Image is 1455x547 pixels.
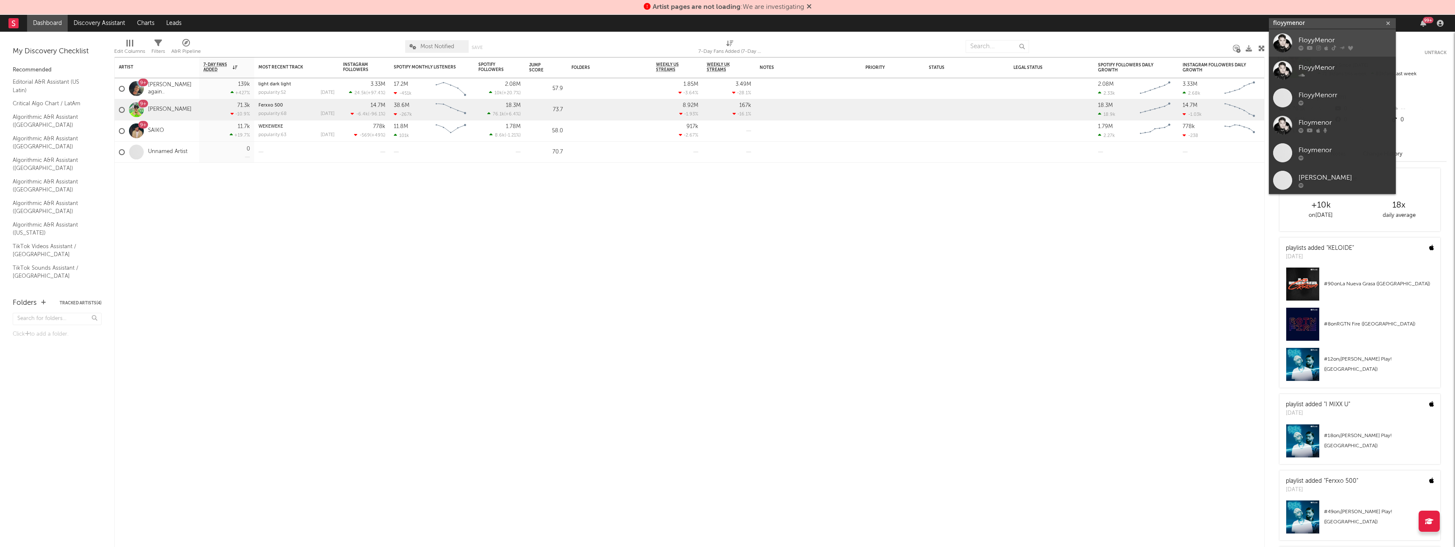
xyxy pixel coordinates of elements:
div: Most Recent Track [258,65,322,70]
span: +49 % [371,133,384,138]
div: popularity: 63 [258,133,286,137]
div: -16.1 % [733,111,751,117]
div: 8.92M [683,103,698,108]
div: -1.03k [1183,112,1202,117]
div: 70.7 [529,147,563,157]
div: Legal Status [1013,65,1068,70]
div: [DATE] [1286,253,1354,261]
div: -1.93 % [679,111,698,117]
span: 8.6k [495,133,505,138]
div: 7-Day Fans Added (7-Day Fans Added) [698,46,762,57]
div: 38.6M [394,103,409,108]
div: 2.27k [1098,133,1115,138]
div: Folders [571,65,635,70]
button: Untrack [1425,49,1447,57]
div: 17.2M [394,82,408,87]
div: 139k [238,82,250,87]
a: Algorithmic A&R Assistant ([US_STATE]) [13,220,93,238]
span: Dismiss [807,4,812,11]
div: Filters [151,46,165,57]
a: #18on¡[PERSON_NAME] Play! ([GEOGRAPHIC_DATA]) [1279,424,1440,464]
div: A&R Pipeline [171,46,201,57]
span: -1.21 % [506,133,519,138]
span: 7-Day Fans Added [203,62,231,72]
div: 2.33k [1098,90,1115,96]
div: ( ) [351,111,385,117]
div: 2.08M [1098,82,1114,87]
span: Most Notified [420,44,454,49]
div: Edit Columns [114,46,145,57]
div: ( ) [349,90,385,96]
div: 58.0 [529,126,563,136]
div: # 18 on ¡[PERSON_NAME] Play! ([GEOGRAPHIC_DATA]) [1324,431,1434,451]
a: #8onRGTN Fire ([GEOGRAPHIC_DATA]) [1279,307,1440,347]
a: WEKEWEKE [258,124,283,129]
div: -267k [394,112,412,117]
div: 101k [394,133,409,138]
a: TikTok Videos Assistant / [GEOGRAPHIC_DATA] [13,242,93,259]
svg: Chart title [432,99,470,120]
svg: Chart title [432,78,470,99]
div: 778k [373,124,385,129]
div: 71.3k [237,103,250,108]
div: Filters [151,36,165,60]
div: A&R Pipeline [171,36,201,60]
div: 11.8M [394,124,408,129]
button: 99+ [1420,20,1426,27]
a: #90onLa Nueva Grasa ([GEOGRAPHIC_DATA]) [1279,267,1440,307]
div: [DATE] [321,112,335,116]
div: # 49 on ¡[PERSON_NAME] Play! ([GEOGRAPHIC_DATA]) [1324,507,1434,527]
div: 14.7M [371,103,385,108]
span: Weekly UK Streams [707,62,738,72]
a: Charts [131,15,160,32]
a: "I MIXX U" [1324,402,1350,408]
div: Floymenor [1299,118,1392,128]
a: Unnamed Artist [148,148,187,156]
div: FloyyMenor [1299,63,1392,73]
svg: Chart title [432,120,470,142]
div: playlists added [1286,244,1354,253]
div: # 90 on La Nueva Grasa ([GEOGRAPHIC_DATA]) [1324,279,1434,289]
div: 57.9 [529,84,563,94]
div: 2.08M [505,82,521,87]
div: [DATE] [1286,486,1358,494]
div: ( ) [487,111,521,117]
a: light dark light [258,82,291,87]
div: popularity: 68 [258,112,287,116]
div: -- [1390,104,1447,115]
div: +10k [1282,200,1360,211]
svg: Chart title [1221,99,1259,120]
a: [PERSON_NAME] [1269,167,1396,194]
div: 167k [739,103,751,108]
div: 3.49M [736,82,751,87]
div: [PERSON_NAME] [1299,172,1392,183]
svg: Chart title [1221,78,1259,99]
div: Status [929,65,984,70]
div: popularity: 52 [258,90,286,95]
div: 1.85M [684,82,698,87]
a: Editorial A&R Assistant (US Latin) [13,77,93,95]
div: # 12 on ¡[PERSON_NAME] Play! ([GEOGRAPHIC_DATA]) [1324,354,1434,375]
div: [DATE] [321,133,335,137]
div: +19.7 % [230,132,250,138]
span: Artist pages are not loading [653,4,741,11]
a: Algorithmic A&R Assistant ([GEOGRAPHIC_DATA]) [13,134,93,151]
a: [PERSON_NAME] again.. [148,82,195,96]
div: Spotify Monthly Listeners [394,65,457,70]
input: Search for folders... [13,313,102,325]
div: [DATE] [1286,409,1350,418]
div: Jump Score [529,63,550,73]
input: Search... [966,40,1029,53]
div: FloyyMenorr [1299,90,1392,100]
div: ( ) [489,90,521,96]
div: 778k [1183,124,1195,129]
span: 24.5k [354,91,366,96]
div: 18.9k [1098,112,1115,117]
div: Notes [760,65,844,70]
a: #12on¡[PERSON_NAME] Play! ([GEOGRAPHIC_DATA]) [1279,347,1440,388]
div: Priority [865,65,899,70]
a: SAIKO [148,127,164,134]
a: TikTok Sounds Assistant / [GEOGRAPHIC_DATA] [13,263,93,281]
div: 2.68k [1183,90,1200,96]
div: 11.7k [238,124,250,129]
